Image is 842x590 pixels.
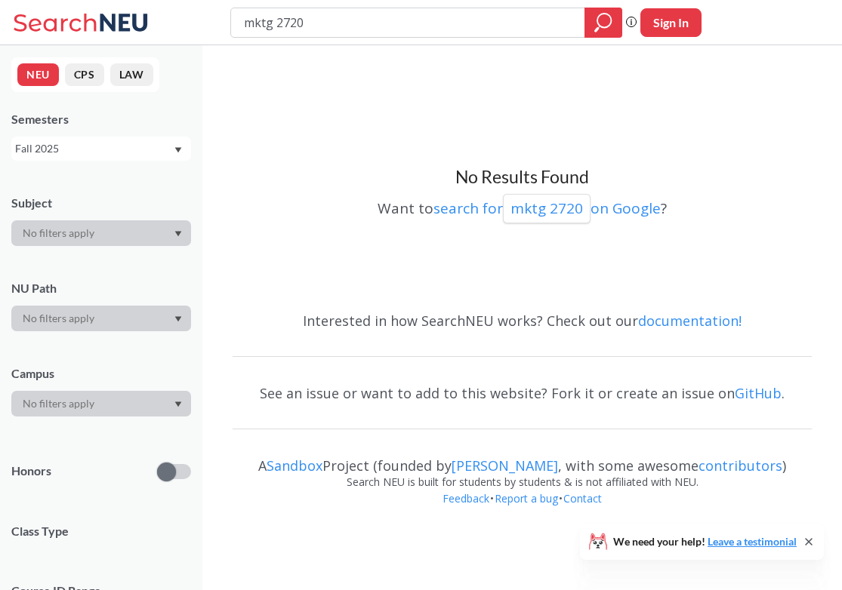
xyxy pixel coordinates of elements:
[233,490,812,530] div: • •
[233,444,812,474] div: A Project (founded by , with some awesome )
[174,401,182,407] svg: Dropdown arrow
[233,189,812,223] div: Want to ?
[640,8,702,37] button: Sign In
[699,456,782,475] a: contributors
[11,111,191,128] div: Semesters
[510,198,583,219] p: mktg 2720
[11,365,191,382] div: Campus
[233,371,812,415] div: See an issue or want to add to this website? Fork it or create an issue on .
[11,137,191,161] div: Fall 2025Dropdown arrow
[65,63,104,86] button: CPS
[233,474,812,490] div: Search NEU is built for students by students & is not affiliated with NEU.
[735,384,782,402] a: GitHub
[11,523,191,539] span: Class Type
[11,462,51,480] p: Honors
[233,299,812,343] div: Interested in how SearchNEU works? Check out our
[110,63,153,86] button: LAW
[708,535,797,548] a: Leave a testimonial
[11,280,191,297] div: NU Path
[584,8,622,38] div: magnifying glass
[11,220,191,246] div: Dropdown arrow
[638,312,742,330] a: documentation!
[174,147,182,153] svg: Dropdown arrow
[613,536,797,547] span: We need your help!
[233,166,812,189] h3: No Results Found
[174,316,182,322] svg: Dropdown arrow
[11,306,191,331] div: Dropdown arrow
[563,491,603,505] a: Contact
[174,231,182,237] svg: Dropdown arrow
[594,12,612,33] svg: magnifying glass
[15,140,173,157] div: Fall 2025
[11,195,191,211] div: Subject
[433,198,661,218] a: search formktg 2720on Google
[452,456,558,475] a: [PERSON_NAME]
[242,10,574,35] input: Class, professor, course number, "phrase"
[442,491,490,505] a: Feedback
[11,391,191,416] div: Dropdown arrow
[267,456,322,475] a: Sandbox
[17,63,59,86] button: NEU
[494,491,559,505] a: Report a bug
